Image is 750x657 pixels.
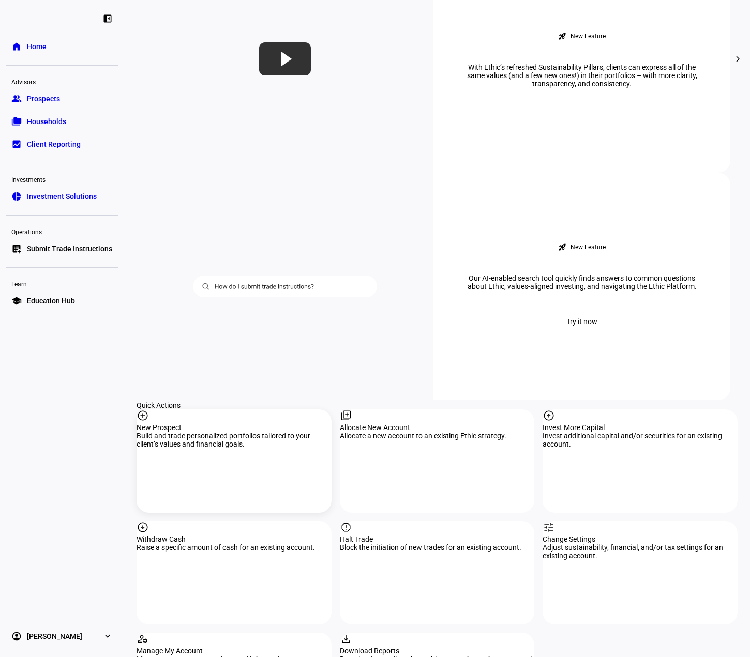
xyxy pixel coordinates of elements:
div: New Feature [571,32,606,40]
eth-mat-symbol: account_circle [11,631,22,641]
div: Investments [6,172,118,186]
eth-mat-symbol: folder_copy [11,116,22,127]
span: Prospects [27,94,60,104]
mat-icon: chevron_right [732,53,744,65]
a: bid_landscapeClient Reporting [6,134,118,155]
div: With Ethic’s refreshed Sustainability Pillars, clients can express all of the same values (and a ... [453,63,711,88]
eth-mat-symbol: left_panel_close [102,13,113,24]
a: pie_chartInvestment Solutions [6,186,118,207]
span: [PERSON_NAME] [27,631,82,641]
div: Quick Actions [137,401,738,409]
div: Our AI-enabled search tool quickly finds answers to common questions about Ethic, values-aligned ... [453,274,711,291]
div: Halt Trade [340,535,535,543]
div: Withdraw Cash [137,535,332,543]
span: Home [27,41,47,52]
mat-icon: report [340,521,352,533]
eth-mat-symbol: bid_landscape [11,139,22,149]
span: Submit Trade Instructions [27,243,112,254]
div: Change Settings [543,535,738,543]
span: Investment Solutions [27,191,97,202]
mat-icon: arrow_circle_down [137,521,149,533]
mat-icon: library_add [340,409,352,422]
div: Adjust sustainability, financial, and/or tax settings for an existing account. [543,543,738,560]
eth-mat-symbol: list_alt_add [11,243,22,254]
div: Allocate New Account [340,423,535,432]
a: homeHome [6,36,118,57]
div: Download Reports [340,647,535,655]
div: New Prospect [137,423,332,432]
a: groupProspects [6,88,118,109]
div: Advisors [6,74,118,88]
span: Education Hub [27,296,75,306]
eth-mat-symbol: pie_chart [11,191,22,202]
div: Invest additional capital and/or securities for an existing account. [543,432,738,448]
eth-mat-symbol: group [11,94,22,104]
div: New Feature [571,243,606,251]
mat-icon: arrow_circle_up [543,409,555,422]
div: Learn [6,276,118,291]
div: Build and trade personalized portfolios tailored to your client’s values and financial goals. [137,432,332,448]
div: Operations [6,224,118,238]
eth-mat-symbol: home [11,41,22,52]
div: Manage My Account [137,647,332,655]
eth-mat-symbol: school [11,296,22,306]
span: Households [27,116,66,127]
a: folder_copyHouseholds [6,111,118,132]
mat-icon: manage_accounts [137,633,149,645]
span: Try it now [566,311,597,332]
eth-mat-symbol: expand_more [102,631,113,641]
mat-icon: tune [543,521,555,533]
div: Allocate a new account to an existing Ethic strategy. [340,432,535,440]
div: Block the initiation of new trades for an existing account. [340,543,535,552]
mat-icon: rocket_launch [558,243,566,251]
mat-icon: download [340,633,352,645]
mat-icon: add_circle [137,409,149,422]
span: Client Reporting [27,139,81,149]
div: Raise a specific amount of cash for an existing account. [137,543,332,552]
div: Invest More Capital [543,423,738,432]
mat-icon: rocket_launch [558,32,566,40]
button: Try it now [554,311,610,332]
